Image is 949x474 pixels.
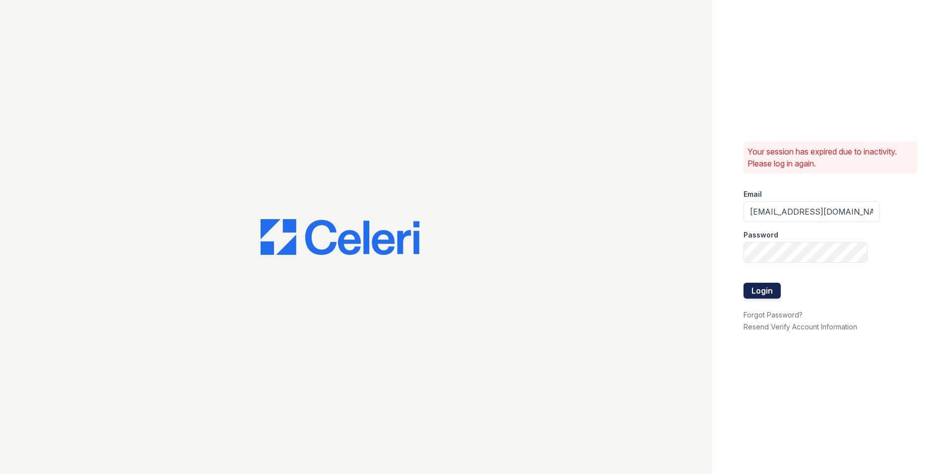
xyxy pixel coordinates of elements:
[744,311,803,319] a: Forgot Password?
[744,189,762,199] label: Email
[744,322,857,331] a: Resend Verify Account Information
[747,146,913,169] p: Your session has expired due to inactivity. Please log in again.
[744,230,778,240] label: Password
[744,283,781,299] button: Login
[261,219,419,255] img: CE_Logo_Blue-a8612792a0a2168367f1c8372b55b34899dd931a85d93a1a3d3e32e68fde9ad4.png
